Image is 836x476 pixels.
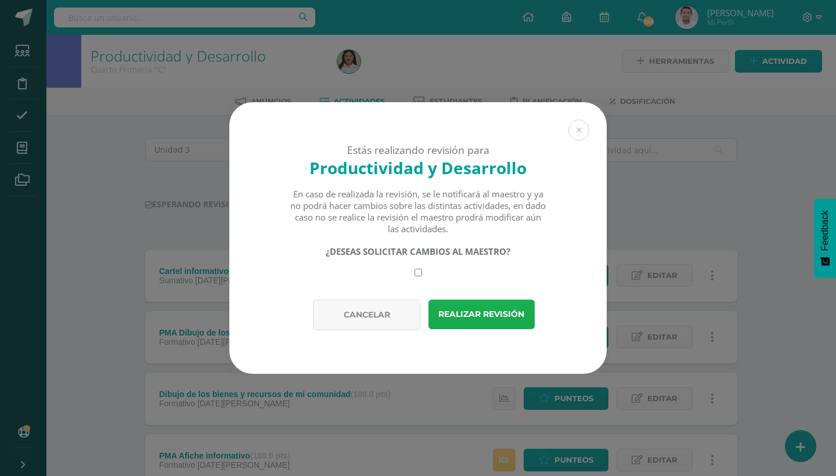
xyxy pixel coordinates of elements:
button: Close (Esc) [568,120,589,140]
input: Require changes [415,269,422,276]
div: En caso de realizada la revisión, se le notificará al maestro y ya no podrá hacer cambios sobre l... [290,188,547,235]
span: Feedback [820,210,830,251]
button: Realizar revisión [428,300,535,329]
strong: Productividad y Desarrollo [309,157,527,179]
button: Feedback - Mostrar encuesta [814,199,836,277]
div: Estás realizando revisión para [250,143,586,157]
strong: ¿DESEAS SOLICITAR CAMBIOS AL MAESTRO? [326,246,510,257]
button: Cancelar [313,300,420,330]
